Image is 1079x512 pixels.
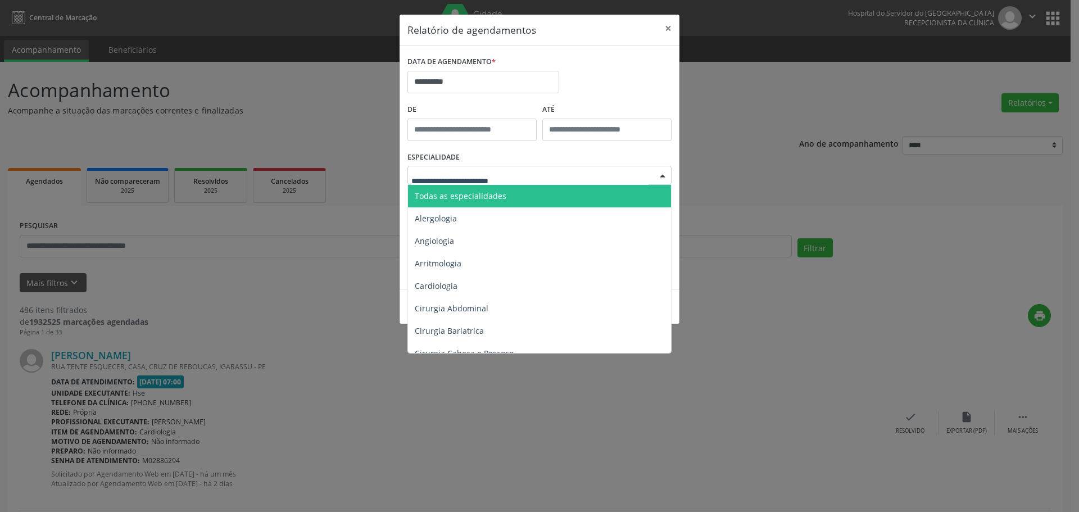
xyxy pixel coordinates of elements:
[415,280,457,291] span: Cardiologia
[542,101,672,119] label: ATÉ
[407,101,537,119] label: De
[657,15,679,42] button: Close
[407,53,496,71] label: DATA DE AGENDAMENTO
[407,149,460,166] label: ESPECIALIDADE
[415,258,461,269] span: Arritmologia
[415,348,514,359] span: Cirurgia Cabeça e Pescoço
[415,325,484,336] span: Cirurgia Bariatrica
[415,191,506,201] span: Todas as especialidades
[407,22,536,37] h5: Relatório de agendamentos
[415,303,488,314] span: Cirurgia Abdominal
[415,235,454,246] span: Angiologia
[415,213,457,224] span: Alergologia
